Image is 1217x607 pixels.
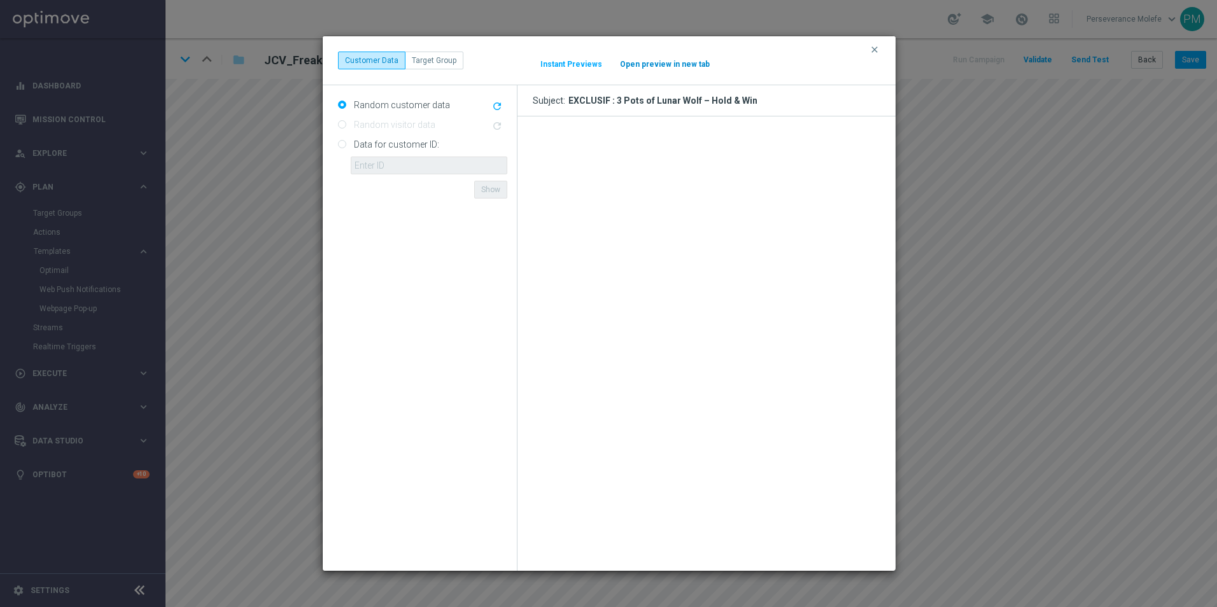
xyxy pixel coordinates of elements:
button: clear [869,44,883,55]
button: Show [474,181,507,199]
div: ... [338,52,463,69]
button: Customer Data [338,52,405,69]
input: Enter ID [351,157,507,174]
button: refresh [490,99,507,115]
span: Subject: [533,95,568,106]
i: clear [869,45,880,55]
label: Random visitor data [351,119,435,130]
label: Data for customer ID: [351,139,439,150]
button: Instant Previews [540,59,603,69]
i: refresh [491,101,503,112]
span: EXCLUSIF : 3 Pots of Lunar Wolf – Hold & Win [568,95,757,106]
button: Target Group [405,52,463,69]
button: Open preview in new tab [619,59,710,69]
label: Random customer data [351,99,450,111]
